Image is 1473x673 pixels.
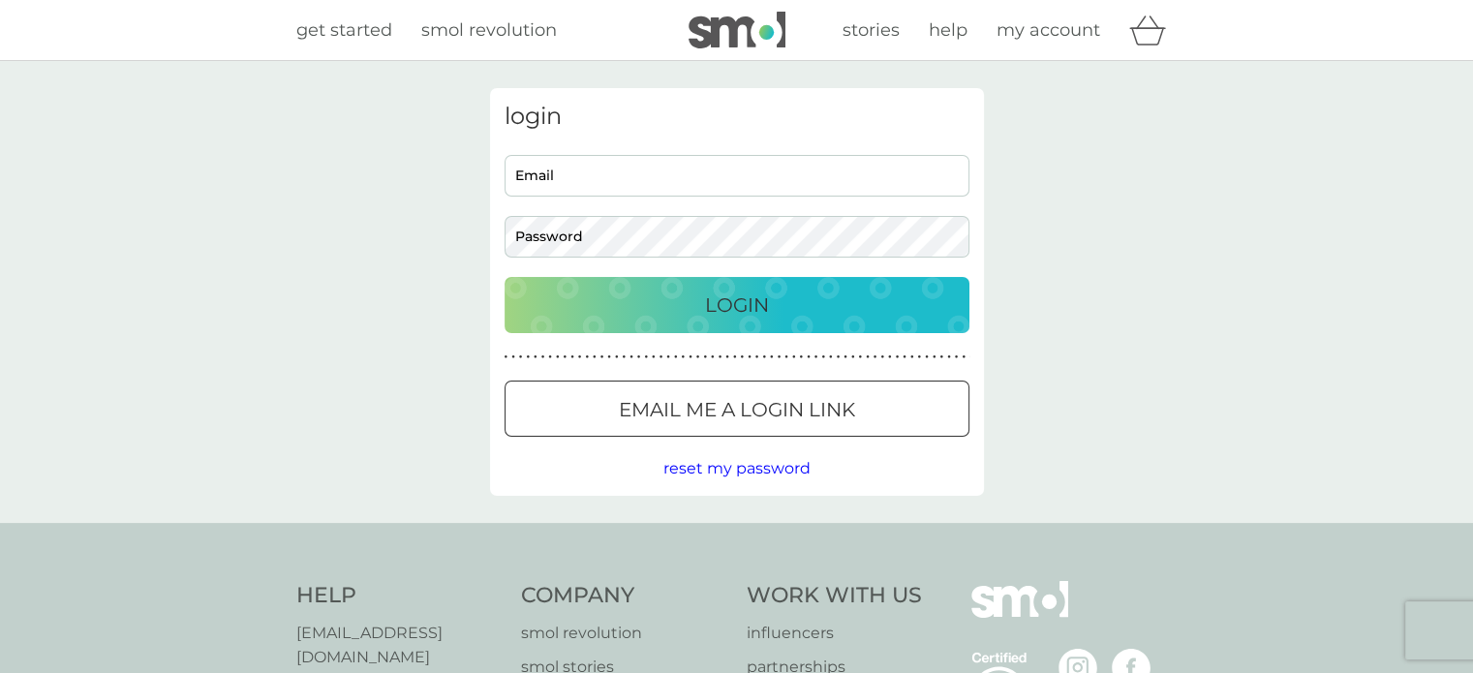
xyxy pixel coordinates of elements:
p: Login [705,290,769,321]
p: ● [623,352,627,362]
span: get started [296,19,392,41]
p: ● [955,352,959,362]
p: ● [792,352,796,362]
span: reset my password [663,459,811,477]
p: ● [755,352,759,362]
p: ● [829,352,833,362]
a: get started [296,16,392,45]
p: ● [593,352,597,362]
p: ● [541,352,545,362]
p: ● [534,352,537,362]
h4: Company [521,581,727,611]
span: my account [997,19,1100,41]
p: ● [556,352,560,362]
p: ● [505,352,508,362]
h4: Work With Us [747,581,922,611]
p: ● [511,352,515,362]
p: ● [939,352,943,362]
p: ● [807,352,811,362]
p: ● [696,352,700,362]
p: ● [837,352,841,362]
p: ● [962,352,966,362]
p: ● [637,352,641,362]
p: ● [600,352,604,362]
p: ● [564,352,568,362]
a: [EMAIL_ADDRESS][DOMAIN_NAME] [296,621,503,670]
p: ● [548,352,552,362]
p: ● [652,352,656,362]
p: ● [880,352,884,362]
p: ● [866,352,870,362]
p: ● [903,352,906,362]
p: ● [733,352,737,362]
img: smol [971,581,1068,647]
p: ● [741,352,745,362]
div: basket [1129,11,1178,49]
p: ● [851,352,855,362]
p: ● [719,352,722,362]
p: ● [784,352,788,362]
p: ● [689,352,692,362]
p: ● [711,352,715,362]
img: smol [689,12,785,48]
p: ● [674,352,678,362]
p: ● [570,352,574,362]
p: ● [925,352,929,362]
p: ● [607,352,611,362]
p: Email me a login link [619,394,855,425]
p: ● [770,352,774,362]
span: stories [843,19,900,41]
p: ● [725,352,729,362]
p: ● [682,352,686,362]
span: smol revolution [421,19,557,41]
p: ● [910,352,914,362]
p: ● [859,352,863,362]
p: ● [896,352,900,362]
p: ● [629,352,633,362]
a: influencers [747,621,922,646]
a: my account [997,16,1100,45]
p: ● [585,352,589,362]
p: ● [762,352,766,362]
a: smol revolution [421,16,557,45]
p: ● [644,352,648,362]
p: ● [666,352,670,362]
p: ● [578,352,582,362]
a: stories [843,16,900,45]
p: ● [703,352,707,362]
h4: Help [296,581,503,611]
p: ● [519,352,523,362]
button: Login [505,277,969,333]
button: reset my password [663,456,811,481]
a: smol revolution [521,621,727,646]
h3: login [505,103,969,131]
p: ● [874,352,877,362]
p: ● [814,352,818,362]
span: help [929,19,967,41]
p: ● [933,352,936,362]
p: ● [947,352,951,362]
p: ● [800,352,804,362]
p: ● [918,352,922,362]
p: ● [821,352,825,362]
p: ● [526,352,530,362]
p: ● [748,352,752,362]
p: ● [778,352,782,362]
p: ● [615,352,619,362]
p: ● [888,352,892,362]
p: ● [844,352,847,362]
button: Email me a login link [505,381,969,437]
p: ● [660,352,663,362]
a: help [929,16,967,45]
